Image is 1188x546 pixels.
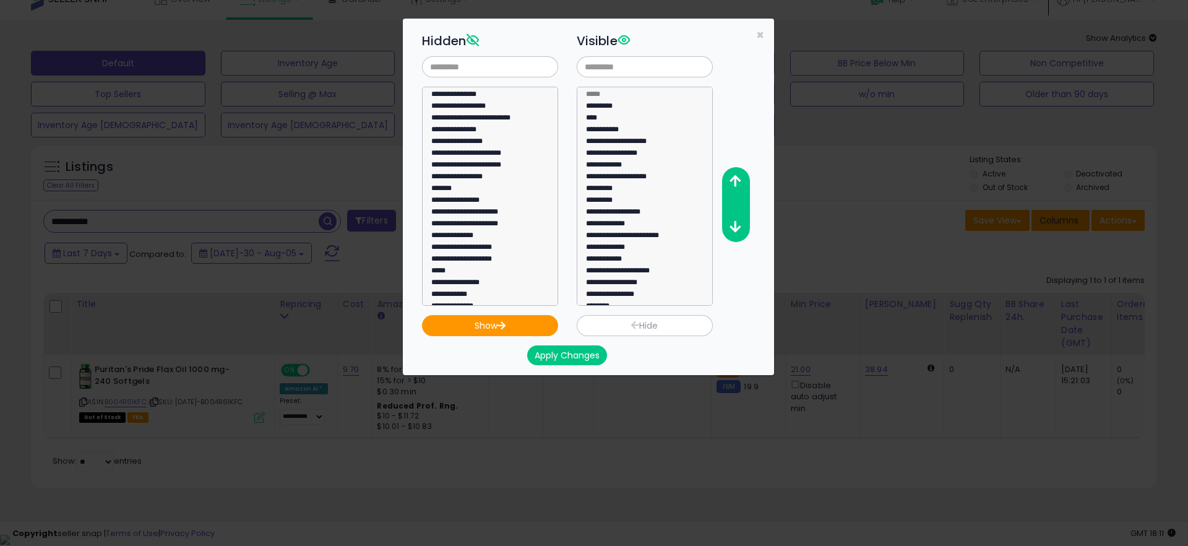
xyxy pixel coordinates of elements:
h3: Hidden [422,32,558,50]
button: Show [422,315,558,336]
button: Hide [577,315,713,336]
span: × [756,26,764,44]
h3: Visible [577,32,713,50]
button: Apply Changes [527,345,607,365]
